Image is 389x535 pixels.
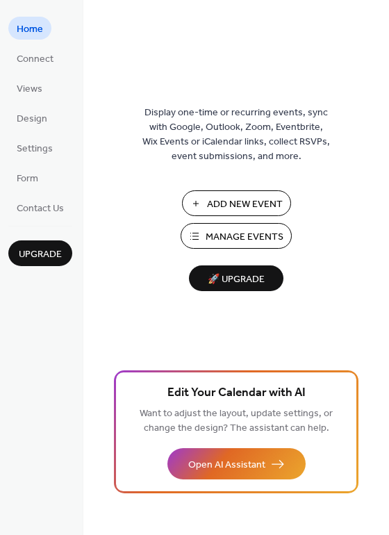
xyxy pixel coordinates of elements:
[189,265,283,291] button: 🚀 Upgrade
[17,201,64,216] span: Contact Us
[8,166,47,189] a: Form
[181,223,292,249] button: Manage Events
[207,197,283,212] span: Add New Event
[8,76,51,99] a: Views
[182,190,291,216] button: Add New Event
[142,106,330,164] span: Display one-time or recurring events, sync with Google, Outlook, Zoom, Eventbrite, Wix Events or ...
[8,106,56,129] a: Design
[206,230,283,245] span: Manage Events
[17,52,53,67] span: Connect
[8,136,61,159] a: Settings
[8,240,72,266] button: Upgrade
[188,458,265,472] span: Open AI Assistant
[19,247,62,262] span: Upgrade
[8,47,62,69] a: Connect
[140,404,333,438] span: Want to adjust the layout, update settings, or change the design? The assistant can help.
[167,448,306,479] button: Open AI Assistant
[197,270,275,289] span: 🚀 Upgrade
[17,112,47,126] span: Design
[17,142,53,156] span: Settings
[8,17,51,40] a: Home
[17,22,43,37] span: Home
[8,196,72,219] a: Contact Us
[167,384,306,403] span: Edit Your Calendar with AI
[17,82,42,97] span: Views
[17,172,38,186] span: Form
